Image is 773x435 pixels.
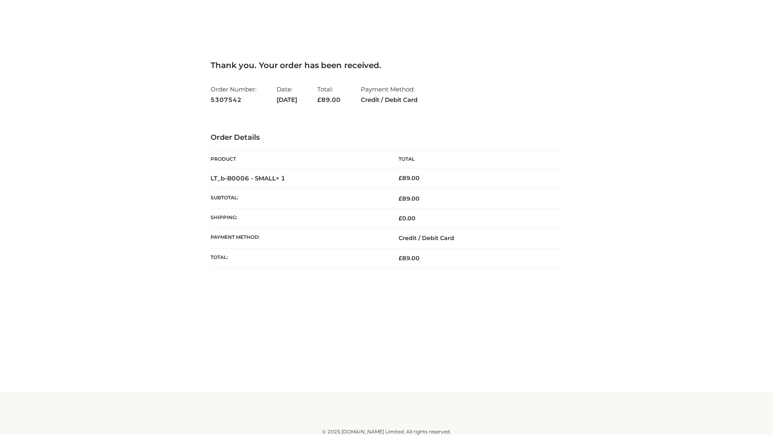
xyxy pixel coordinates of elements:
li: Date: [277,82,297,107]
bdi: 0.00 [399,215,415,222]
strong: Credit / Debit Card [361,95,418,105]
strong: LT_b-B0006 - SMALL [211,174,285,182]
span: £ [399,255,402,262]
span: £ [317,96,321,104]
strong: × 1 [276,174,285,182]
span: 89.00 [399,255,420,262]
th: Total: [211,248,386,268]
span: £ [399,195,402,202]
span: £ [399,215,402,222]
li: Payment Method: [361,82,418,107]
th: Payment method: [211,228,386,248]
strong: 5307542 [211,95,256,105]
th: Total [386,150,562,168]
span: £ [399,174,402,182]
span: 89.00 [317,96,341,104]
strong: [DATE] [277,95,297,105]
th: Subtotal: [211,188,386,208]
bdi: 89.00 [399,174,420,182]
td: Credit / Debit Card [386,228,562,248]
li: Total: [317,82,341,107]
span: 89.00 [399,195,420,202]
th: Product [211,150,386,168]
h3: Thank you. Your order has been received. [211,60,562,70]
th: Shipping: [211,209,386,228]
li: Order Number: [211,82,256,107]
h3: Order Details [211,133,562,142]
